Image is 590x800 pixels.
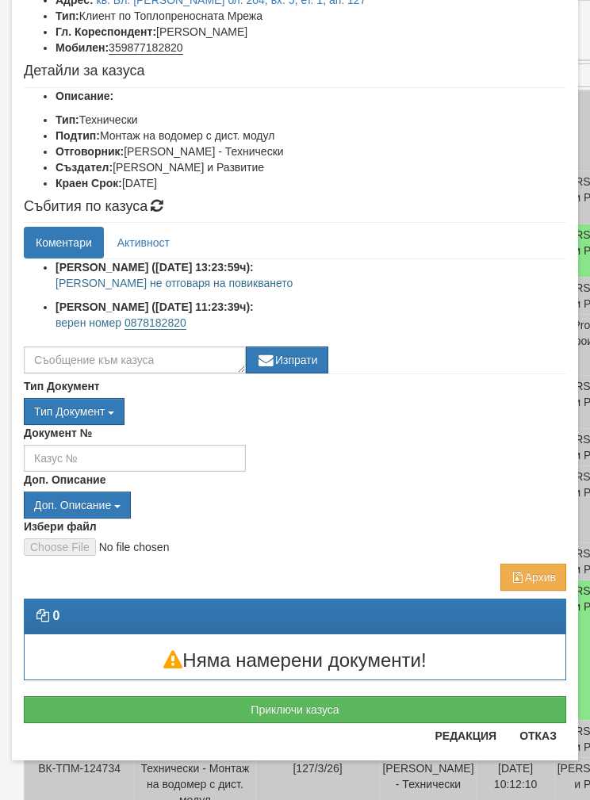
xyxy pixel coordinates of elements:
[56,112,566,128] li: Технически
[105,227,182,258] a: Активност
[56,90,113,102] b: Описание:
[56,261,254,274] strong: [PERSON_NAME] ([DATE] 13:23:59ч):
[56,161,113,174] b: Създател:
[56,175,566,191] li: [DATE]
[52,609,59,622] strong: 0
[24,425,92,441] label: Документ №
[24,398,566,425] div: Двоен клик, за изчистване на избраната стойност.
[56,113,79,126] b: Тип:
[510,723,566,748] button: Отказ
[24,519,97,534] label: Избери файл
[56,177,122,189] b: Краен Срок:
[56,159,566,175] li: [PERSON_NAME] и Развитие
[56,275,566,291] p: [PERSON_NAME] не отговаря на повикването
[24,227,104,258] a: Коментари
[24,445,246,472] input: Казус №
[56,128,566,144] li: Монтаж на водомер с дист. модул
[24,696,566,723] button: Приключи казуса
[56,24,566,40] li: [PERSON_NAME]
[56,41,109,54] b: Мобилен:
[500,564,566,591] button: Архив
[56,144,566,159] li: [PERSON_NAME] - Технически
[34,499,111,511] span: Доп. Описание
[34,405,105,418] span: Тип Документ
[425,723,506,748] button: Редакция
[56,129,100,142] b: Подтип:
[24,492,131,519] button: Доп. Описание
[25,650,565,671] h3: Няма намерени документи!
[56,25,156,38] b: Гл. Кореспондент:
[56,10,79,22] b: Тип:
[24,398,125,425] button: Тип Документ
[246,346,328,373] button: Изпрати
[24,63,566,79] h4: Детайли за казуса
[56,145,124,158] b: Отговорник:
[56,315,566,331] p: верен номер
[24,378,100,394] label: Тип Документ
[24,472,105,488] label: Доп. Описание
[24,492,566,519] div: Двоен клик, за изчистване на избраната стойност.
[24,199,566,215] h4: Събития по казуса
[56,300,254,313] strong: [PERSON_NAME] ([DATE] 11:23:39ч):
[56,8,566,24] li: Клиент по Топлопреносната Мрежа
